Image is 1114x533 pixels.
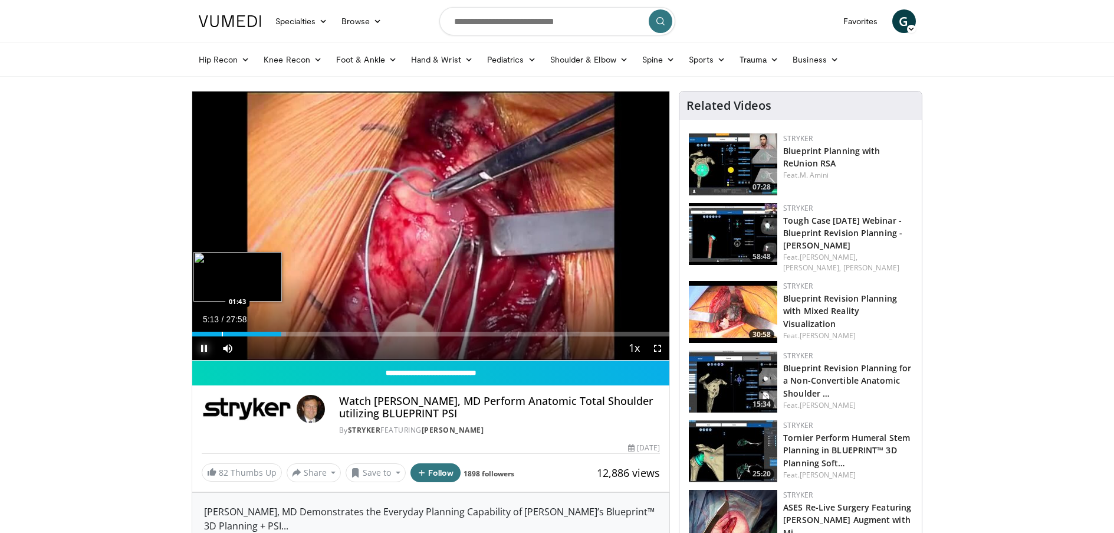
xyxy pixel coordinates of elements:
[348,425,381,435] a: Stryker
[689,420,777,482] a: 25:20
[689,133,777,195] img: b745bf0a-de15-4ef7-a148-80f8a264117e.150x105_q85_crop-smart_upscale.jpg
[222,315,224,324] span: /
[783,170,912,181] div: Feat.
[202,463,282,482] a: 82 Thumbs Up
[689,420,777,482] img: 7a9fc6b3-6c70-445c-a10d-1d90468e6f83.150x105_q85_crop-smart_upscale.jpg
[689,281,777,343] a: 30:58
[783,432,910,468] a: Tornier Perform Humeral Stem Planning in BLUEPRINT™ 3D Planning Soft…
[329,48,404,71] a: Foot & Ankle
[783,215,902,251] a: Tough Case [DATE] Webinar - Blueprint Revision Planning - [PERSON_NAME]
[800,252,857,262] a: [PERSON_NAME],
[464,469,514,479] a: 1898 followers
[689,351,777,413] a: 15:34
[686,99,771,113] h4: Related Videos
[783,263,841,273] a: [PERSON_NAME],
[297,395,325,423] img: Avatar
[689,203,777,265] a: 58:48
[783,281,813,291] a: Stryker
[749,329,774,340] span: 30:58
[216,336,239,360] button: Mute
[257,48,329,71] a: Knee Recon
[193,252,282,302] img: image.jpeg
[836,9,885,33] a: Favorites
[749,182,774,192] span: 07:28
[203,315,219,324] span: 5:13
[800,331,856,341] a: [PERSON_NAME]
[404,48,480,71] a: Hand & Wrist
[622,336,646,360] button: Playback Rate
[219,467,228,478] span: 82
[339,395,660,420] h4: Watch [PERSON_NAME], MD Perform Anatomic Total Shoulder utilizing BLUEPRINT PSI
[199,15,261,27] img: VuMedi Logo
[843,263,899,273] a: [PERSON_NAME]
[334,9,389,33] a: Browse
[800,400,856,410] a: [PERSON_NAME]
[783,420,813,430] a: Stryker
[800,170,829,180] a: M. Amini
[646,336,669,360] button: Fullscreen
[783,362,911,398] a: Blueprint Revision Planning for a Non-Convertible Anatomic Shoulder …
[689,281,777,343] img: 74764a31-8039-4d8f-a61e-41e3e0716b59.150x105_q85_crop-smart_upscale.jpg
[783,293,897,329] a: Blueprint Revision Planning with Mixed Reality Visualization
[480,48,543,71] a: Pediatrics
[422,425,484,435] a: [PERSON_NAME]
[783,400,912,411] div: Feat.
[346,463,406,482] button: Save to
[339,425,660,436] div: By FEATURING
[783,145,880,169] a: Blueprint Planning with ReUnion RSA
[543,48,635,71] a: Shoulder & Elbow
[892,9,916,33] a: G
[192,91,670,361] video-js: Video Player
[192,332,670,336] div: Progress Bar
[689,203,777,265] img: 2bd21fb6-1858-4721-ae6a-cc45830e2429.150x105_q85_crop-smart_upscale.jpg
[597,466,660,480] span: 12,886 views
[628,443,660,453] div: [DATE]
[689,351,777,413] img: c9f9ddcf-19ca-47f7-9c53-f7670cb35ac4.150x105_q85_crop-smart_upscale.jpg
[783,490,813,500] a: Stryker
[749,469,774,479] span: 25:20
[268,9,335,33] a: Specialties
[783,133,813,143] a: Stryker
[783,331,912,341] div: Feat.
[202,395,292,423] img: Stryker
[226,315,247,324] span: 27:58
[783,203,813,213] a: Stryker
[749,251,774,262] span: 58:48
[786,48,846,71] a: Business
[192,336,216,360] button: Pause
[682,48,732,71] a: Sports
[783,252,912,273] div: Feat.
[783,351,813,361] a: Stryker
[410,463,461,482] button: Follow
[732,48,786,71] a: Trauma
[635,48,682,71] a: Spine
[749,399,774,410] span: 15:34
[689,133,777,195] a: 07:28
[783,470,912,480] div: Feat.
[800,470,856,480] a: [PERSON_NAME]
[287,463,341,482] button: Share
[192,48,257,71] a: Hip Recon
[439,7,675,35] input: Search topics, interventions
